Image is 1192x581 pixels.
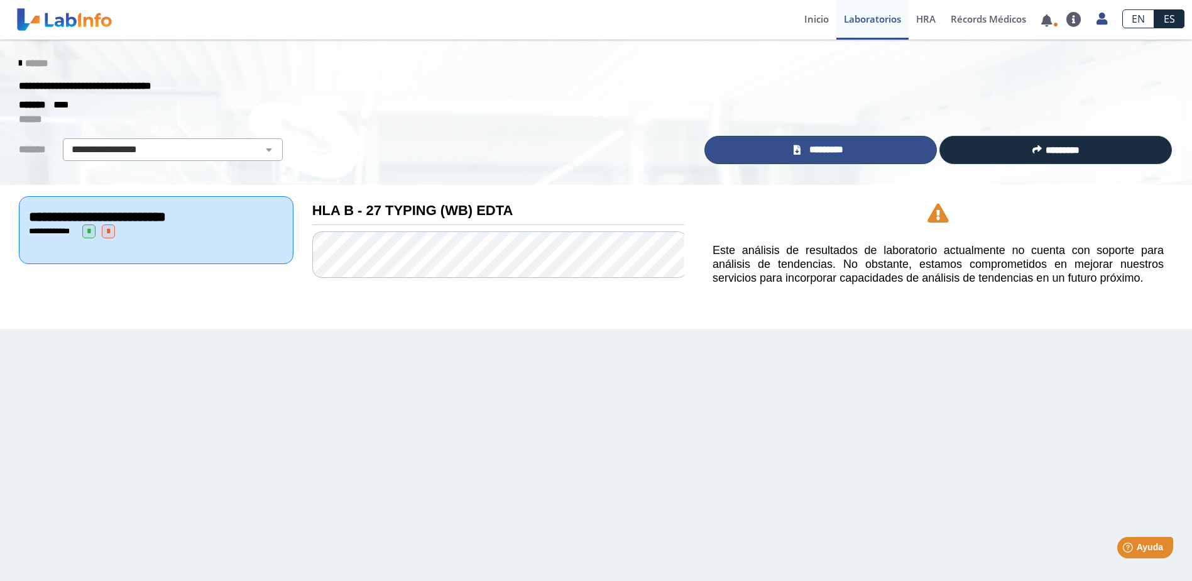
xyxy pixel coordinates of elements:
h5: Este análisis de resultados de laboratorio actualmente no cuenta con soporte para análisis de ten... [713,244,1164,285]
iframe: Help widget launcher [1080,532,1178,567]
a: ES [1154,9,1184,28]
a: EN [1122,9,1154,28]
span: HRA [916,13,936,25]
b: HLA B - 27 TYPING (WB) EDTA [312,202,513,218]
